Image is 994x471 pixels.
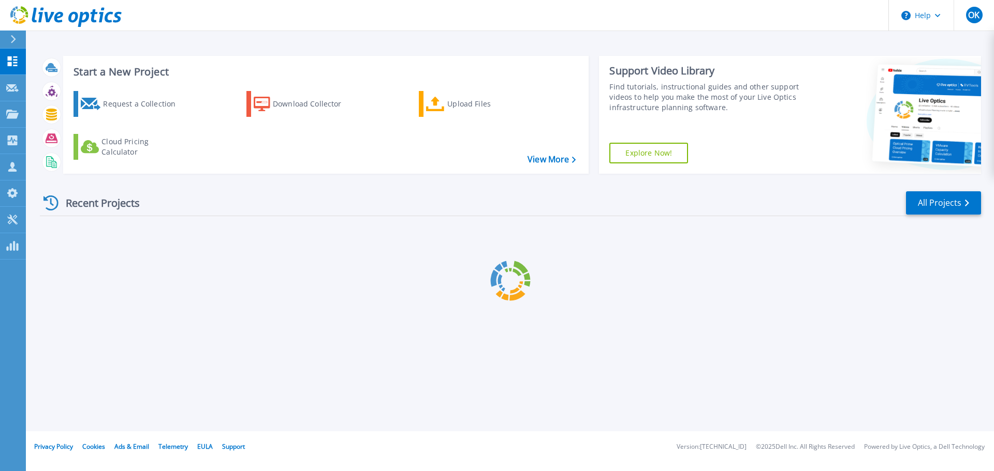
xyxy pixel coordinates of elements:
a: Explore Now! [609,143,688,163]
a: Support [222,442,245,451]
a: Upload Files [419,91,534,117]
div: Recent Projects [40,190,154,216]
div: Request a Collection [103,94,186,114]
h3: Start a New Project [74,66,576,78]
li: © 2025 Dell Inc. All Rights Reserved [756,444,855,450]
div: Upload Files [447,94,530,114]
li: Powered by Live Optics, a Dell Technology [864,444,985,450]
a: Ads & Email [114,442,149,451]
a: Telemetry [158,442,188,451]
a: View More [528,155,576,164]
a: Request a Collection [74,91,189,117]
a: Cookies [82,442,105,451]
a: Cloud Pricing Calculator [74,134,189,160]
div: Support Video Library [609,64,804,78]
a: Privacy Policy [34,442,73,451]
a: EULA [197,442,213,451]
div: Cloud Pricing Calculator [101,136,184,157]
a: All Projects [906,191,981,215]
a: Download Collector [246,91,362,117]
div: Find tutorials, instructional guides and other support videos to help you make the most of your L... [609,82,804,113]
li: Version: [TECHNICAL_ID] [677,444,747,450]
div: Download Collector [273,94,356,114]
span: OK [968,11,980,19]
